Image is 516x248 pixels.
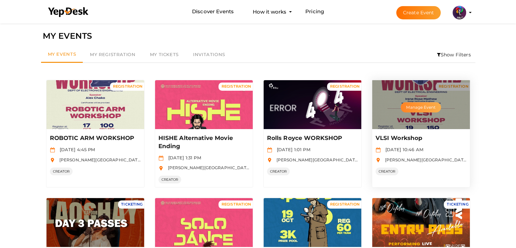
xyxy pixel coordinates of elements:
a: Pricing [305,5,324,18]
img: location.svg [50,158,55,163]
span: My Events [48,51,76,57]
img: location.svg [376,158,381,163]
a: Invitations [186,47,232,63]
img: location.svg [267,158,272,163]
p: HISHE Alternative Movie Ending [158,134,248,150]
span: CREATOR [158,176,181,183]
a: Discover Events [192,5,234,18]
button: Manage Event [401,102,441,112]
button: How it works [251,5,288,18]
span: [PERSON_NAME][GEOGRAPHIC_DATA], [GEOGRAPHIC_DATA], [GEOGRAPHIC_DATA], [GEOGRAPHIC_DATA], [GEOGRAP... [165,165,446,170]
span: [PERSON_NAME][GEOGRAPHIC_DATA], [GEOGRAPHIC_DATA], [GEOGRAPHIC_DATA], [GEOGRAPHIC_DATA], [GEOGRAP... [56,157,337,162]
span: [DATE] 1:31 PM [165,155,201,160]
img: location.svg [158,166,164,171]
img: calendar.svg [376,147,381,153]
p: VLSI Workshop [376,134,465,142]
span: CREATOR [267,167,290,175]
p: ROBOTIC ARM WORKSHOP [50,134,139,142]
span: [DATE] 1:01 PM [273,147,310,152]
span: [DATE] 4:45 PM [56,147,95,152]
div: MY EVENTS [43,30,474,42]
img: calendar.svg [158,156,164,161]
span: Invitations [193,52,225,57]
a: My Tickets [143,47,186,63]
img: calendar.svg [50,147,55,153]
li: Show Filters [433,47,475,63]
p: Rolls Royce WORKSHOP [267,134,356,142]
a: My Registration [83,47,142,63]
a: My Events [41,47,83,63]
button: Create Event [396,6,441,19]
span: [DATE] 10:46 AM [382,147,423,152]
span: CREATOR [50,167,73,175]
img: calendar.svg [267,147,272,153]
span: My Registration [90,52,135,57]
img: 5BK8ZL5P_small.png [453,6,466,19]
span: CREATOR [376,167,399,175]
span: My Tickets [150,52,179,57]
